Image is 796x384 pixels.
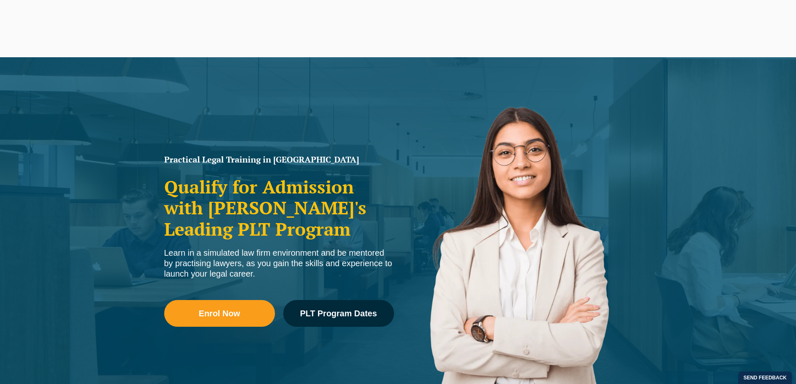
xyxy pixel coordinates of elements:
[164,300,275,327] a: Enrol Now
[164,248,394,279] div: Learn in a simulated law firm environment and be mentored by practising lawyers, as you gain the ...
[164,155,394,164] h1: Practical Legal Training in [GEOGRAPHIC_DATA]
[300,309,377,318] span: PLT Program Dates
[199,309,240,318] span: Enrol Now
[283,300,394,327] a: PLT Program Dates
[164,176,394,239] h2: Qualify for Admission with [PERSON_NAME]'s Leading PLT Program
